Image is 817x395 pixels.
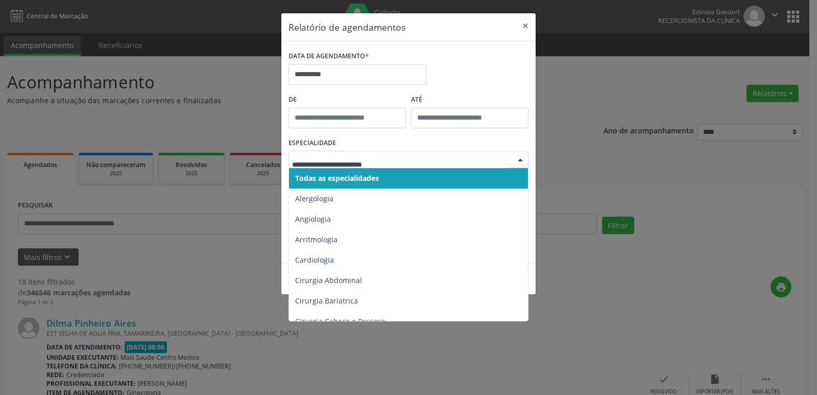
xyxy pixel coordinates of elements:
[295,173,379,183] span: Todas as especialidades
[515,13,536,38] button: Close
[295,235,338,244] span: Arritmologia
[289,49,369,64] label: DATA DE AGENDAMENTO
[411,92,528,108] label: ATÉ
[295,296,358,306] span: Cirurgia Bariatrica
[289,92,406,108] label: De
[295,194,333,203] span: Alergologia
[295,316,385,326] span: Cirurgia Cabeça e Pescoço
[295,214,331,224] span: Angiologia
[289,135,336,151] label: ESPECIALIDADE
[289,20,405,34] h5: Relatório de agendamentos
[295,275,362,285] span: Cirurgia Abdominal
[295,255,334,265] span: Cardiologia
